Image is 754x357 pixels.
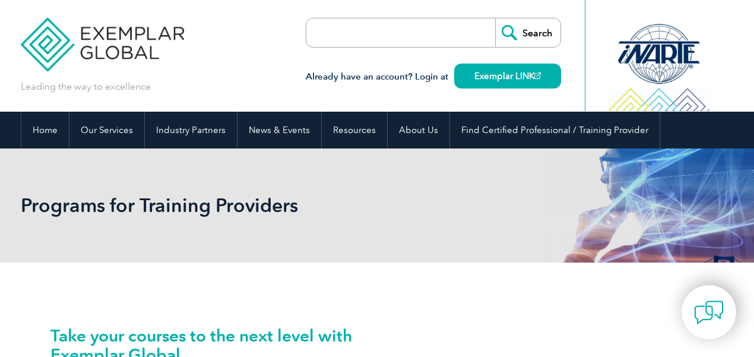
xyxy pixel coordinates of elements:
[21,112,69,149] a: Home
[21,196,519,215] h2: Programs for Training Providers
[450,112,660,149] a: Find Certified Professional / Training Provider
[388,112,449,149] a: About Us
[306,69,561,84] h3: Already have an account? Login at
[694,298,724,327] img: contact-chat.png
[145,112,237,149] a: Industry Partners
[454,64,561,89] a: Exemplar LINK
[69,112,144,149] a: Our Services
[495,18,560,47] input: Search
[322,112,387,149] a: Resources
[534,72,541,79] img: open_square.png
[237,112,321,149] a: News & Events
[21,80,151,93] p: Leading the way to excellence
